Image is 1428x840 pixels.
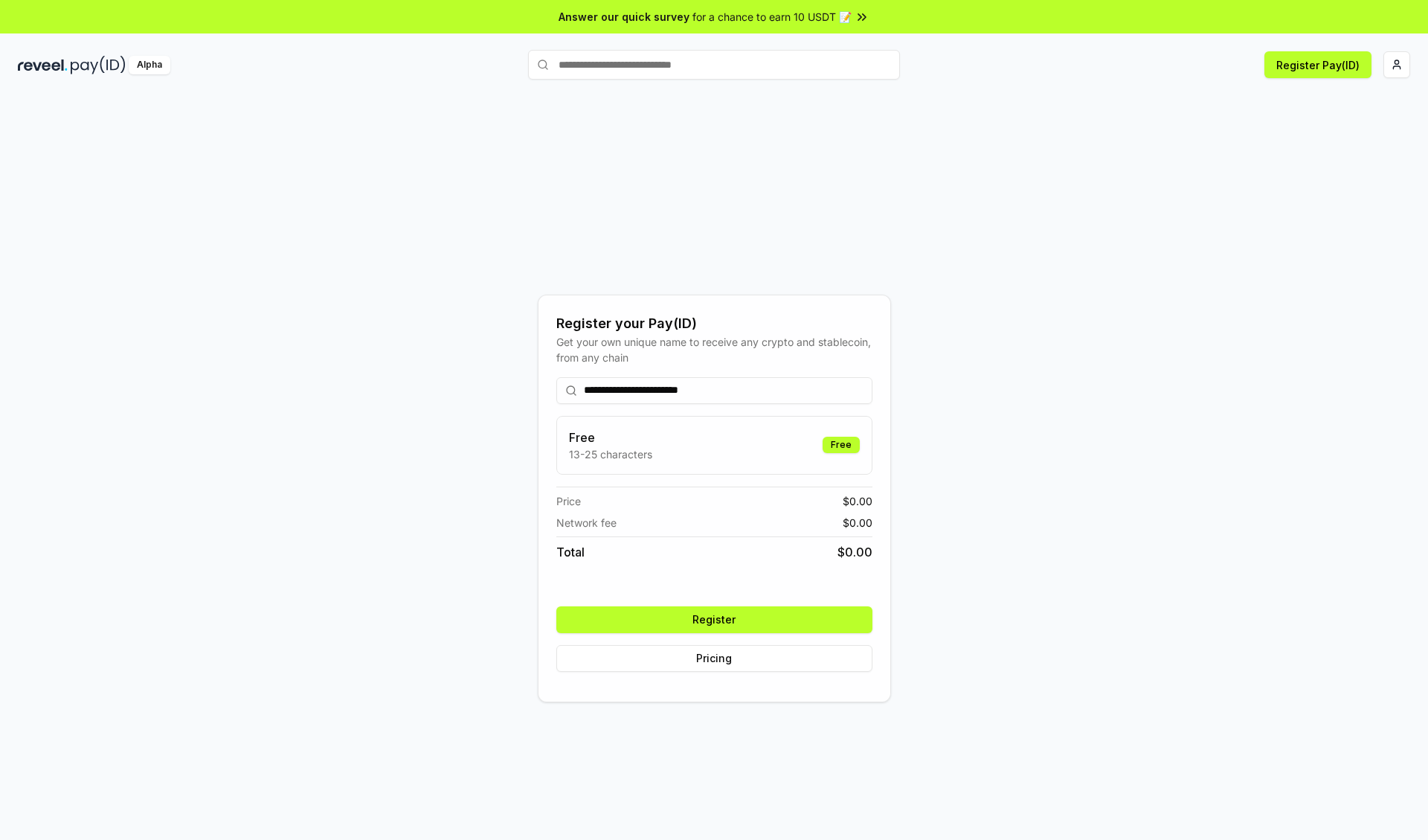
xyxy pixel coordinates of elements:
[18,56,68,74] img: reveel_dark
[837,543,872,561] span: $ 0.00
[556,334,872,365] div: Get your own unique name to receive any crypto and stablecoin, from any chain
[71,56,126,74] img: pay_id
[692,9,852,25] span: for a chance to earn 10 USDT 📝
[843,493,872,509] span: $ 0.00
[556,493,581,509] span: Price
[569,446,652,462] p: 13-25 characters
[1264,51,1371,78] button: Register Pay(ID)
[556,543,585,561] span: Total
[556,515,617,530] span: Network fee
[556,606,872,633] button: Register
[843,515,872,530] span: $ 0.00
[129,56,170,74] div: Alpha
[823,437,860,453] div: Free
[556,645,872,672] button: Pricing
[559,9,689,25] span: Answer our quick survey
[569,429,652,446] h3: Free
[556,313,872,334] div: Register your Pay(ID)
